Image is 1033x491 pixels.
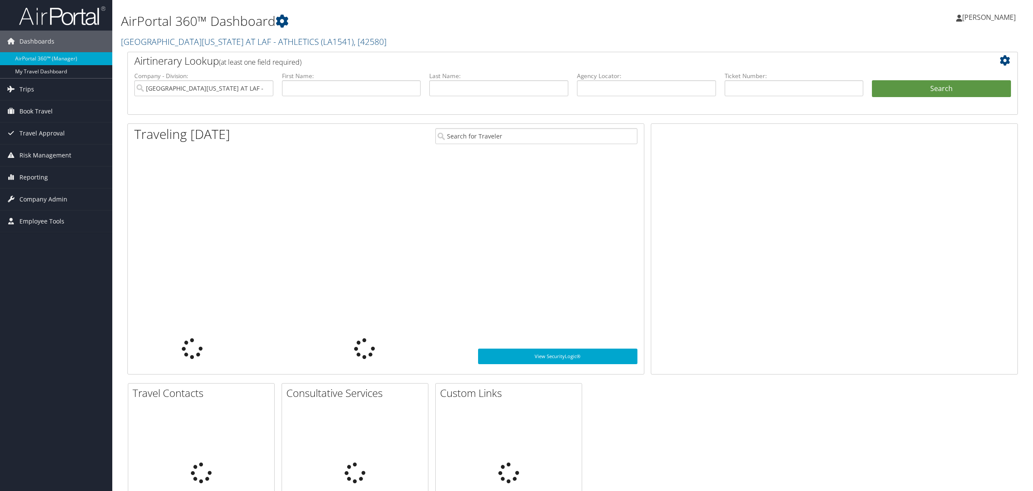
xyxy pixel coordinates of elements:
[134,72,273,80] label: Company - Division:
[219,57,301,67] span: (at least one field required)
[321,36,354,47] span: ( LA1541 )
[725,72,864,80] label: Ticket Number:
[121,12,723,30] h1: AirPortal 360™ Dashboard
[956,4,1024,30] a: [PERSON_NAME]
[354,36,387,47] span: , [ 42580 ]
[429,72,568,80] label: Last Name:
[19,79,34,100] span: Trips
[286,386,428,400] h2: Consultative Services
[19,31,54,52] span: Dashboards
[962,13,1016,22] span: [PERSON_NAME]
[134,125,230,143] h1: Traveling [DATE]
[19,123,65,144] span: Travel Approval
[121,36,387,47] a: [GEOGRAPHIC_DATA][US_STATE] AT LAF - ATHLETICS
[19,145,71,166] span: Risk Management
[19,189,67,210] span: Company Admin
[872,80,1011,98] button: Search
[282,72,421,80] label: First Name:
[19,211,64,232] span: Employee Tools
[134,54,937,68] h2: Airtinerary Lookup
[19,6,105,26] img: airportal-logo.png
[19,167,48,188] span: Reporting
[440,386,582,400] h2: Custom Links
[19,101,53,122] span: Book Travel
[577,72,716,80] label: Agency Locator:
[478,349,637,364] a: View SecurityLogic®
[435,128,637,144] input: Search for Traveler
[133,386,274,400] h2: Travel Contacts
